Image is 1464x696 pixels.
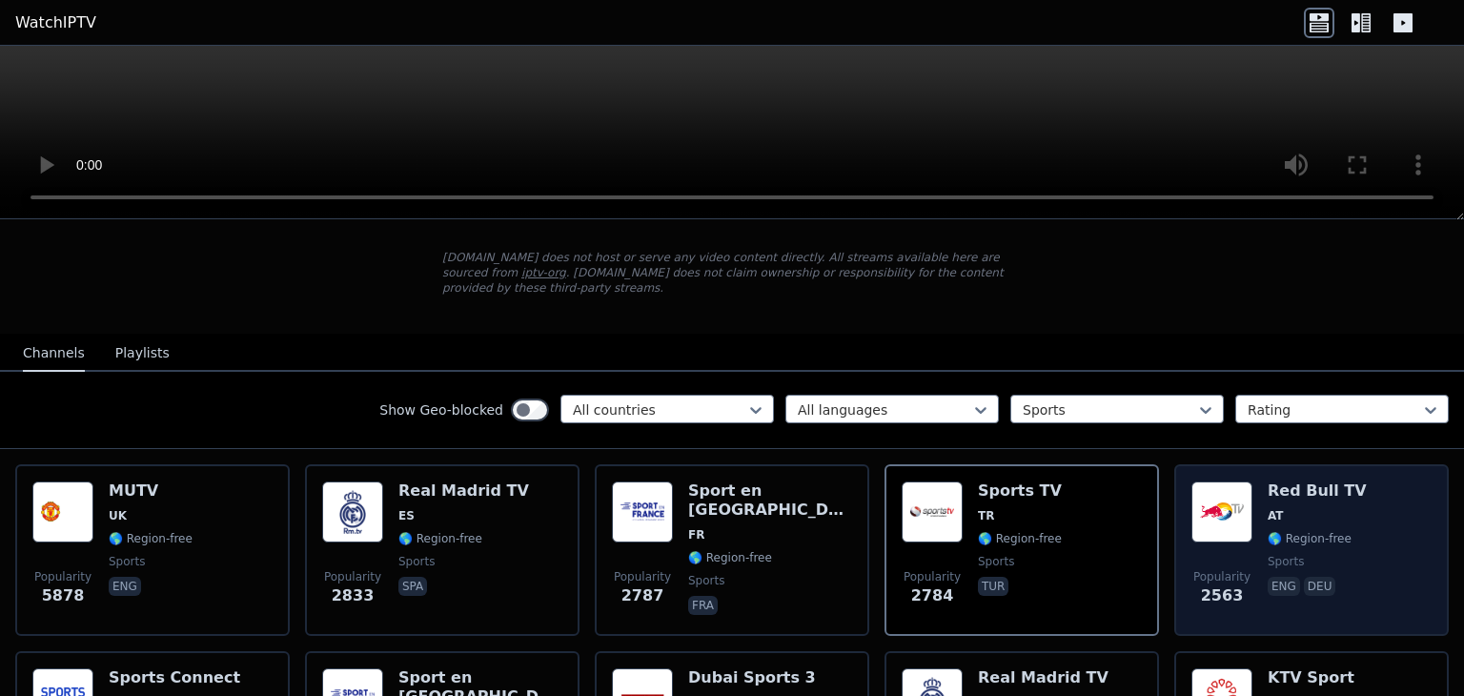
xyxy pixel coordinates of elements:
a: WatchIPTV [15,11,96,34]
p: fra [688,596,718,615]
h6: KTV Sport [1268,668,1354,687]
img: Sport en France [612,481,673,542]
span: 🌎 Region-free [688,550,772,565]
p: eng [109,577,141,596]
span: AT [1268,508,1284,523]
h6: Sports TV [978,481,1062,501]
h6: Real Madrid TV [398,481,529,501]
span: 2787 [621,584,664,607]
span: 5878 [42,584,85,607]
h6: Dubai Sports 3 [688,668,816,687]
p: [DOMAIN_NAME] does not host or serve any video content directly. All streams available here are s... [442,250,1022,296]
span: UK [109,508,127,523]
img: MUTV [32,481,93,542]
span: sports [398,554,435,569]
span: 🌎 Region-free [1268,531,1352,546]
span: TR [978,508,994,523]
span: FR [688,527,704,542]
p: spa [398,577,427,596]
span: 🌎 Region-free [398,531,482,546]
span: Popularity [324,569,381,584]
h6: Sport en [GEOGRAPHIC_DATA] [688,481,852,520]
span: 🌎 Region-free [109,531,193,546]
p: eng [1268,577,1300,596]
img: Red Bull TV [1191,481,1252,542]
p: tur [978,577,1008,596]
span: 2784 [911,584,954,607]
span: sports [978,554,1014,569]
span: Popularity [1193,569,1250,584]
button: Channels [23,336,85,372]
span: ES [398,508,415,523]
span: 🌎 Region-free [978,531,1062,546]
span: Popularity [34,569,91,584]
span: Popularity [904,569,961,584]
span: 2833 [332,584,375,607]
h6: Red Bull TV [1268,481,1367,501]
h6: MUTV [109,481,193,501]
img: Sports TV [902,481,963,542]
h6: Real Madrid TV [978,668,1108,687]
span: sports [1268,554,1304,569]
p: deu [1304,577,1336,596]
span: 2563 [1201,584,1244,607]
span: Popularity [614,569,671,584]
span: sports [109,554,145,569]
h6: Sports Connect [109,668,240,687]
span: sports [688,573,724,588]
a: iptv-org [521,266,566,279]
label: Show Geo-blocked [379,400,503,420]
img: Real Madrid TV [322,481,383,542]
button: Playlists [115,336,170,372]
